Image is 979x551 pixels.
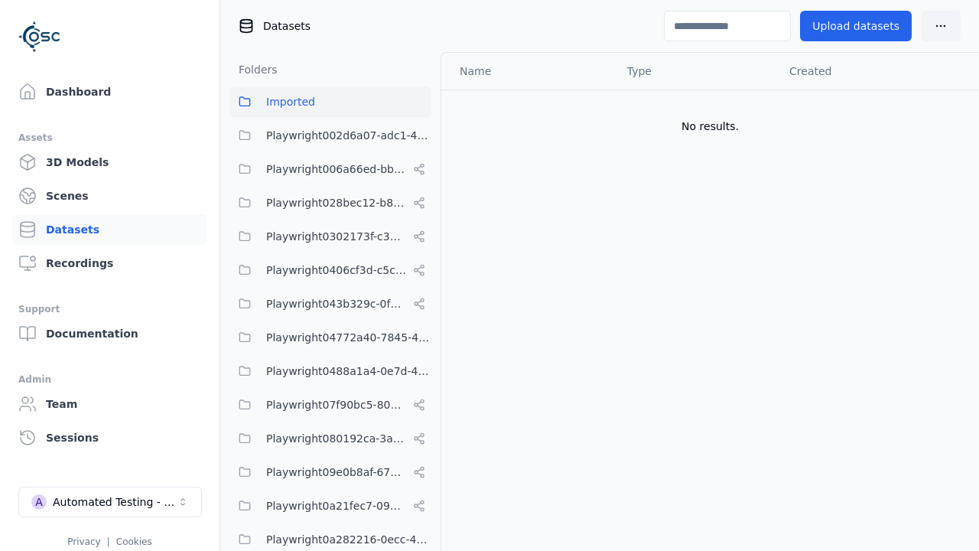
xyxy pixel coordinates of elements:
[12,422,207,453] a: Sessions
[441,53,615,90] th: Name
[229,86,431,117] button: Imported
[266,93,315,111] span: Imported
[229,356,431,386] button: Playwright0488a1a4-0e7d-4299-bdea-dd156cc484d6
[266,530,431,549] span: Playwright0a282216-0ecc-4192-904d-1db5382f43aa
[777,53,955,90] th: Created
[266,429,407,448] span: Playwright080192ca-3ab8-4170-8689-2c2dffafb10d
[12,318,207,349] a: Documentation
[266,126,431,145] span: Playwright002d6a07-adc1-4c24-b05e-c31b39d5c727
[12,389,207,419] a: Team
[12,181,207,211] a: Scenes
[53,494,177,510] div: Automated Testing - Playwright
[229,289,431,319] button: Playwright043b329c-0fea-4eef-a1dd-c1b85d96f68d
[266,328,431,347] span: Playwright04772a40-7845-40f2-bf94-f85d29927f9d
[31,494,47,510] div: A
[12,248,207,279] a: Recordings
[229,457,431,487] button: Playwright09e0b8af-6797-487c-9a58-df45af994400
[266,227,407,246] span: Playwright0302173f-c313-40eb-a2c1-2f14b0f3806f
[229,221,431,252] button: Playwright0302173f-c313-40eb-a2c1-2f14b0f3806f
[18,300,201,318] div: Support
[266,194,407,212] span: Playwright028bec12-b853-4041-8716-f34111cdbd0b
[116,536,152,547] a: Cookies
[229,154,431,184] button: Playwright006a66ed-bbfa-4b84-a6f2-8b03960da6f1
[12,77,207,107] a: Dashboard
[18,370,201,389] div: Admin
[18,15,61,58] img: Logo
[266,396,407,414] span: Playwright07f90bc5-80d1-4d58-862e-051c9f56b799
[266,295,407,313] span: Playwright043b329c-0fea-4eef-a1dd-c1b85d96f68d
[615,53,777,90] th: Type
[229,322,431,353] button: Playwright04772a40-7845-40f2-bf94-f85d29927f9d
[266,362,431,380] span: Playwright0488a1a4-0e7d-4299-bdea-dd156cc484d6
[12,214,207,245] a: Datasets
[266,497,407,515] span: Playwright0a21fec7-093e-446e-ac90-feefe60349da
[229,390,431,420] button: Playwright07f90bc5-80d1-4d58-862e-051c9f56b799
[266,160,407,178] span: Playwright006a66ed-bbfa-4b84-a6f2-8b03960da6f1
[229,491,431,521] button: Playwright0a21fec7-093e-446e-ac90-feefe60349da
[18,129,201,147] div: Assets
[266,261,407,279] span: Playwright0406cf3d-c5c6-4809-a891-d4d7aaf60441
[441,90,979,163] td: No results.
[229,255,431,285] button: Playwright0406cf3d-c5c6-4809-a891-d4d7aaf60441
[12,147,207,178] a: 3D Models
[18,487,202,517] button: Select a workspace
[263,18,311,34] span: Datasets
[266,463,407,481] span: Playwright09e0b8af-6797-487c-9a58-df45af994400
[229,120,431,151] button: Playwright002d6a07-adc1-4c24-b05e-c31b39d5c727
[229,423,431,454] button: Playwright080192ca-3ab8-4170-8689-2c2dffafb10d
[800,11,912,41] button: Upload datasets
[107,536,110,547] span: |
[67,536,100,547] a: Privacy
[229,62,278,77] h3: Folders
[229,187,431,218] button: Playwright028bec12-b853-4041-8716-f34111cdbd0b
